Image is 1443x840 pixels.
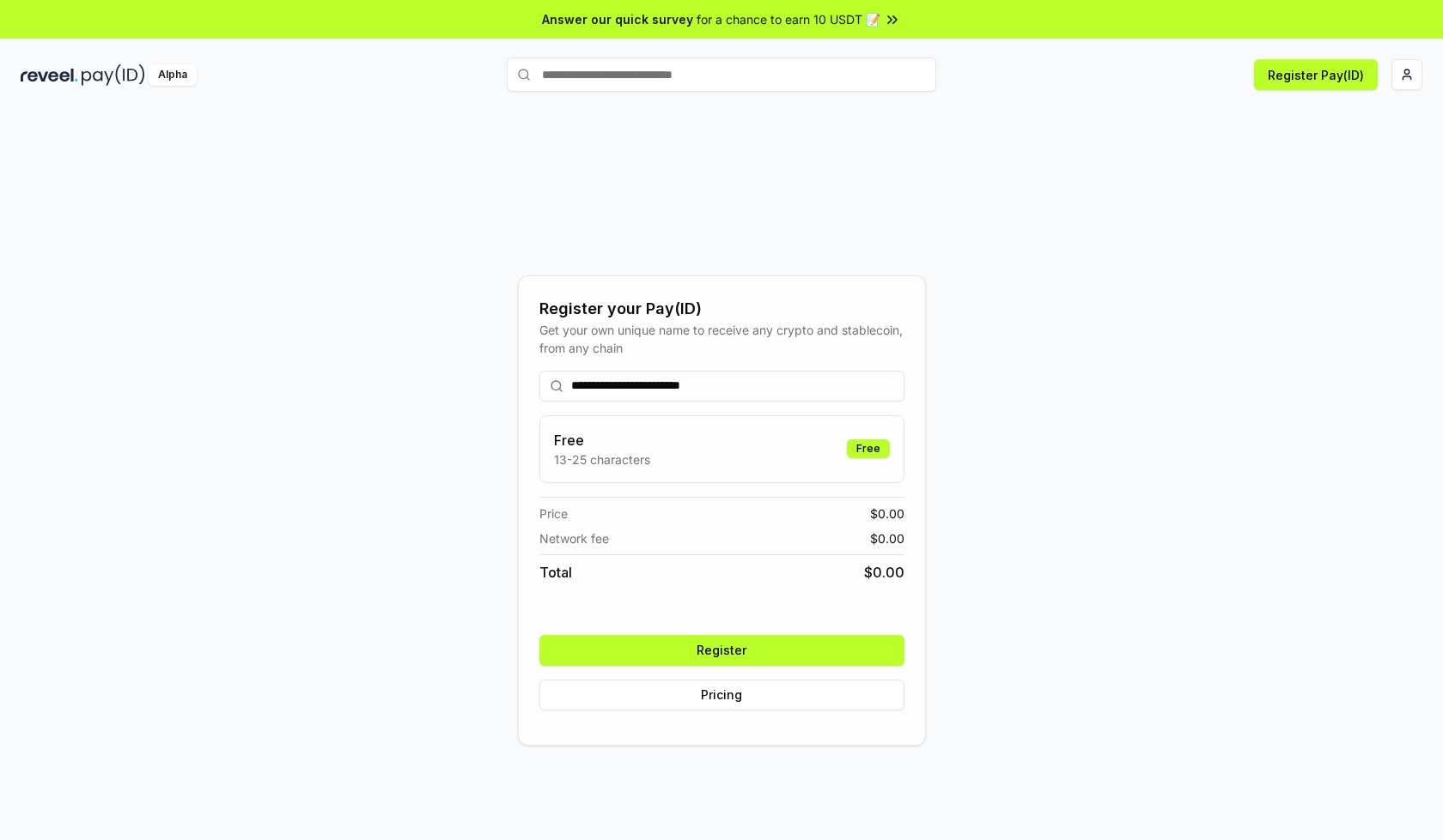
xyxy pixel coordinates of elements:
button: Pricing [539,680,904,710]
span: $ 0.00 [864,562,904,583]
span: $ 0.00 [870,529,904,547]
img: pay_id [82,64,145,86]
h3: Free [554,430,650,450]
div: Register your Pay(ID) [539,297,904,321]
img: reveel_dark [21,64,78,86]
span: Network fee [539,529,609,547]
span: $ 0.00 [870,505,904,523]
button: Register [539,635,904,666]
span: Price [539,505,568,523]
p: 13-25 characters [554,450,650,468]
span: Total [539,562,572,583]
span: for a chance to earn 10 USDT 📝 [697,10,880,28]
span: Answer our quick survey [542,10,693,28]
div: Get your own unique name to receive any crypto and stablecoin, from any chain [539,321,904,357]
div: Alpha [149,64,197,86]
button: Register Pay(ID) [1254,59,1378,90]
div: Free [847,439,890,458]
